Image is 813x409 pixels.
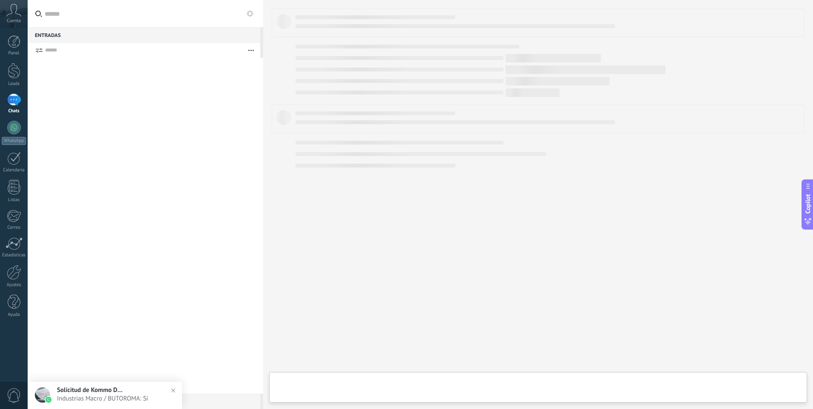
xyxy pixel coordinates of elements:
img: close_notification.svg [167,384,179,397]
div: Leads [2,81,26,87]
div: Correo [2,225,26,230]
button: Más [242,43,260,58]
div: Estadísticas [2,253,26,258]
div: Listas [2,197,26,203]
div: Entradas [28,27,260,43]
div: Panel [2,51,26,56]
span: Industrias Macro / BUTOROMA: Sí [57,395,170,403]
div: Ajustes [2,282,26,288]
span: Copilot [804,194,812,214]
img: waba.svg [45,397,51,403]
a: Solicitud de Kommo DemoIndustrias Macro / BUTOROMA: Sí [28,382,182,409]
div: Chats [2,108,26,114]
span: Cuenta [7,18,21,24]
div: Ayuda [2,312,26,318]
span: Solicitud de Kommo Demo [57,386,125,394]
div: WhatsApp [2,137,26,145]
div: Calendario [2,168,26,173]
